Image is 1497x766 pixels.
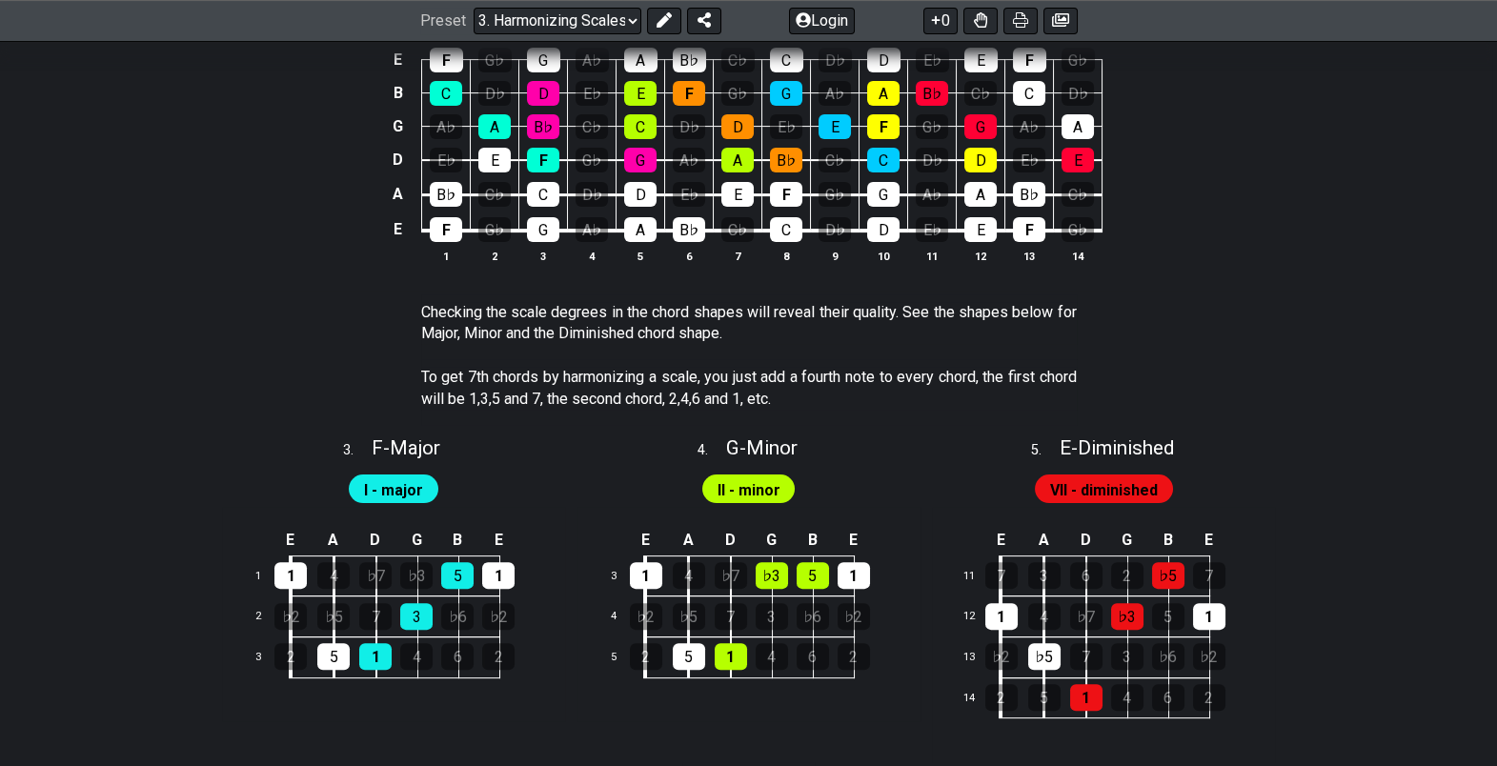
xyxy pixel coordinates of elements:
th: 6 [665,246,714,266]
td: D [387,143,410,177]
button: Create image [1043,8,1078,34]
div: A♭ [430,114,462,139]
div: F [527,148,559,172]
td: E [980,525,1023,556]
td: E [833,525,874,556]
div: C♭ [964,81,997,106]
div: ♭6 [797,603,829,630]
button: Edit Preset [647,8,681,34]
td: B [387,76,410,110]
div: F [430,217,462,242]
div: B♭ [770,148,802,172]
div: D♭ [819,217,851,242]
th: 1 [422,246,471,266]
div: 2 [1111,562,1143,589]
td: 13 [955,637,1001,678]
div: ♭5 [317,603,350,630]
div: ♭7 [715,562,747,589]
th: 8 [762,246,811,266]
button: 0 [923,8,958,34]
td: 14 [955,677,1001,718]
div: 2 [1193,684,1225,711]
th: 7 [714,246,762,266]
div: C [1013,81,1045,106]
div: 3 [1028,562,1061,589]
td: G [751,525,792,556]
td: G [387,110,410,143]
div: D [964,148,997,172]
div: 2 [630,643,662,670]
div: ♭3 [756,562,788,589]
div: 5 [1152,603,1184,630]
div: G♭ [576,148,608,172]
td: A [1022,525,1065,556]
span: E - Diminished [1060,436,1174,459]
div: G [964,114,997,139]
div: 2 [482,643,515,670]
th: 12 [957,246,1005,266]
td: 4 [599,596,645,637]
span: Preset [420,12,466,30]
div: G♭ [721,81,754,106]
div: A [721,148,754,172]
td: 3 [599,555,645,596]
div: E [721,182,754,207]
div: ♭2 [630,603,662,630]
div: 1 [359,643,392,670]
td: E [269,525,313,556]
div: 6 [1070,562,1103,589]
button: Share Preset [687,8,721,34]
div: 7 [985,562,1018,589]
span: First enable full edit mode to edit [364,476,423,504]
div: 5 [441,562,474,589]
div: E [964,48,998,72]
div: 1 [482,562,515,589]
div: F [430,48,463,72]
div: A♭ [576,48,609,72]
div: E♭ [673,182,705,207]
td: D [710,525,752,556]
td: G [396,525,437,556]
div: 3 [400,603,433,630]
button: Login [789,8,855,34]
div: F [1013,217,1045,242]
div: C [430,81,462,106]
div: C [867,148,900,172]
td: 12 [955,596,1001,637]
div: D♭ [478,81,511,106]
div: E♭ [916,217,948,242]
div: G♭ [1062,217,1094,242]
div: D [867,48,900,72]
th: 2 [471,246,519,266]
td: E [387,212,410,248]
div: D [867,217,900,242]
td: D [1065,525,1107,556]
div: G [770,81,802,106]
div: ♭6 [441,603,474,630]
span: 4 . [698,440,726,461]
th: 9 [811,246,860,266]
th: 3 [519,246,568,266]
div: ♭5 [1152,562,1184,589]
div: 1 [630,562,662,589]
td: 1 [244,555,290,596]
div: 4 [317,562,350,589]
th: 13 [1005,246,1054,266]
td: 2 [244,596,290,637]
th: 11 [908,246,957,266]
div: 4 [1111,684,1143,711]
div: A♭ [673,148,705,172]
span: G - Minor [726,436,798,459]
div: C♭ [721,48,755,72]
div: 1 [1070,684,1103,711]
div: 7 [1070,643,1103,670]
div: C [770,48,803,72]
div: A♭ [819,81,851,106]
div: D [527,81,559,106]
div: C [770,217,802,242]
div: 4 [673,562,705,589]
div: E♭ [576,81,608,106]
div: B♭ [673,217,705,242]
div: G [527,48,560,72]
div: 2 [985,684,1018,711]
